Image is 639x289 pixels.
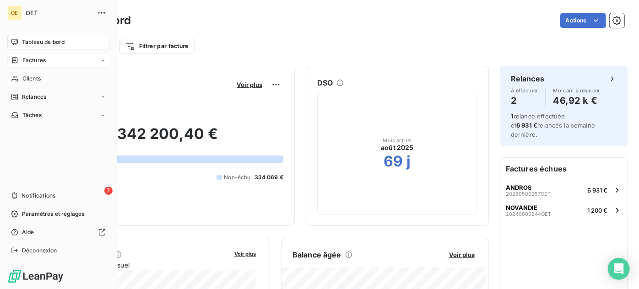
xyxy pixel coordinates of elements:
span: Voir plus [449,251,475,258]
span: Aide [22,228,34,236]
a: Relances [7,90,109,104]
span: Factures [22,56,46,64]
h2: 342 200,40 € [52,125,283,152]
span: Voir plus [237,81,262,88]
button: NOVANDIE20240800244OET1 200 € [500,200,628,220]
span: ANDROS [506,184,532,191]
span: Chiffre d'affaires mensuel [52,260,228,270]
h6: Balance âgée [292,249,341,260]
button: Voir plus [232,249,259,257]
span: 7 [104,187,113,195]
span: 6 931 € [516,122,537,129]
a: Paramètres et réglages [7,207,109,221]
button: Voir plus [234,80,265,89]
span: 334 069 € [255,173,283,182]
img: Logo LeanPay [7,269,64,284]
h6: Relances [511,73,544,84]
span: 20250500257OET [506,191,551,197]
span: Relances [22,93,46,101]
h6: DSO [317,77,333,88]
button: Voir plus [446,251,477,259]
span: Clients [22,75,41,83]
span: relance effectuée et relancés la semaine dernière. [511,112,595,138]
a: Clients [7,71,109,86]
span: 6 931 € [587,187,607,194]
a: Factures [7,53,109,68]
div: Open Intercom Messenger [608,258,630,280]
a: Aide [7,225,109,240]
button: ANDROS20250500257OET6 931 € [500,180,628,200]
span: À effectuer [511,88,538,93]
h6: Factures échues [500,158,628,180]
h4: 2 [511,93,538,108]
span: Montant à relancer [553,88,600,93]
span: Déconnexion [22,246,57,255]
h2: 69 [384,152,403,171]
span: 1 [511,112,514,120]
span: Voir plus [234,251,256,257]
span: Paramètres et réglages [22,210,84,218]
span: NOVANDIE [506,204,537,211]
div: OE [7,5,22,20]
span: Non-échu [224,173,250,182]
a: Tâches [7,108,109,123]
span: 1 200 € [587,207,607,214]
a: Tableau de bord [7,35,109,49]
span: Mois actuel [383,138,412,143]
button: Filtrer par facture [119,39,195,54]
span: Tableau de bord [22,38,65,46]
span: 20240800244OET [506,211,551,217]
span: août 2025 [381,143,413,152]
h2: j [407,152,411,171]
span: Tâches [22,111,42,119]
span: OET [26,9,92,16]
button: Actions [560,13,606,28]
h4: 46,92 k € [553,93,600,108]
span: Notifications [22,192,55,200]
